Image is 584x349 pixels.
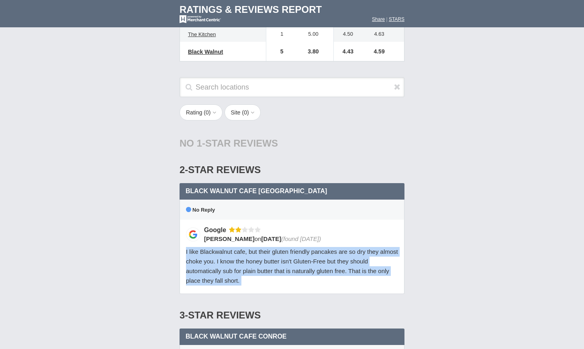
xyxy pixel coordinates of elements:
[180,130,404,157] div: No 1-Star Reviews
[186,227,200,241] img: Google
[266,42,294,61] td: 5
[186,248,398,284] span: I like Blackwalnut cafe, but their gluten friendly pancakes are so dry they almost choke you. I k...
[386,16,387,22] span: |
[180,157,404,183] div: 2-Star Reviews
[204,235,393,243] div: on
[180,15,221,23] img: mc-powered-by-logo-white-103.png
[188,31,216,37] span: The Kitchen
[389,16,404,22] a: STARS
[180,104,223,120] button: Rating (0)
[188,49,223,55] span: Black Walnut
[186,188,327,194] span: Black Walnut Cafe [GEOGRAPHIC_DATA]
[225,104,261,120] button: Site (0)
[333,42,358,61] td: 4.43
[281,235,321,242] span: (found [DATE])
[358,42,404,61] td: 4.59
[186,207,215,213] span: No Reply
[333,27,358,42] td: 4.50
[358,27,404,42] td: 4.63
[293,42,333,61] td: 3.80
[186,333,287,340] span: Black Walnut Cafe Conroe
[293,27,333,42] td: 5.00
[180,302,404,329] div: 3-Star Reviews
[266,27,294,42] td: 1
[184,47,227,57] a: Black Walnut
[206,109,209,116] span: 0
[204,226,229,234] div: Google
[184,30,220,39] a: The Kitchen
[372,16,385,22] a: Share
[261,235,282,242] span: [DATE]
[204,235,255,242] span: [PERSON_NAME]
[244,109,247,116] span: 0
